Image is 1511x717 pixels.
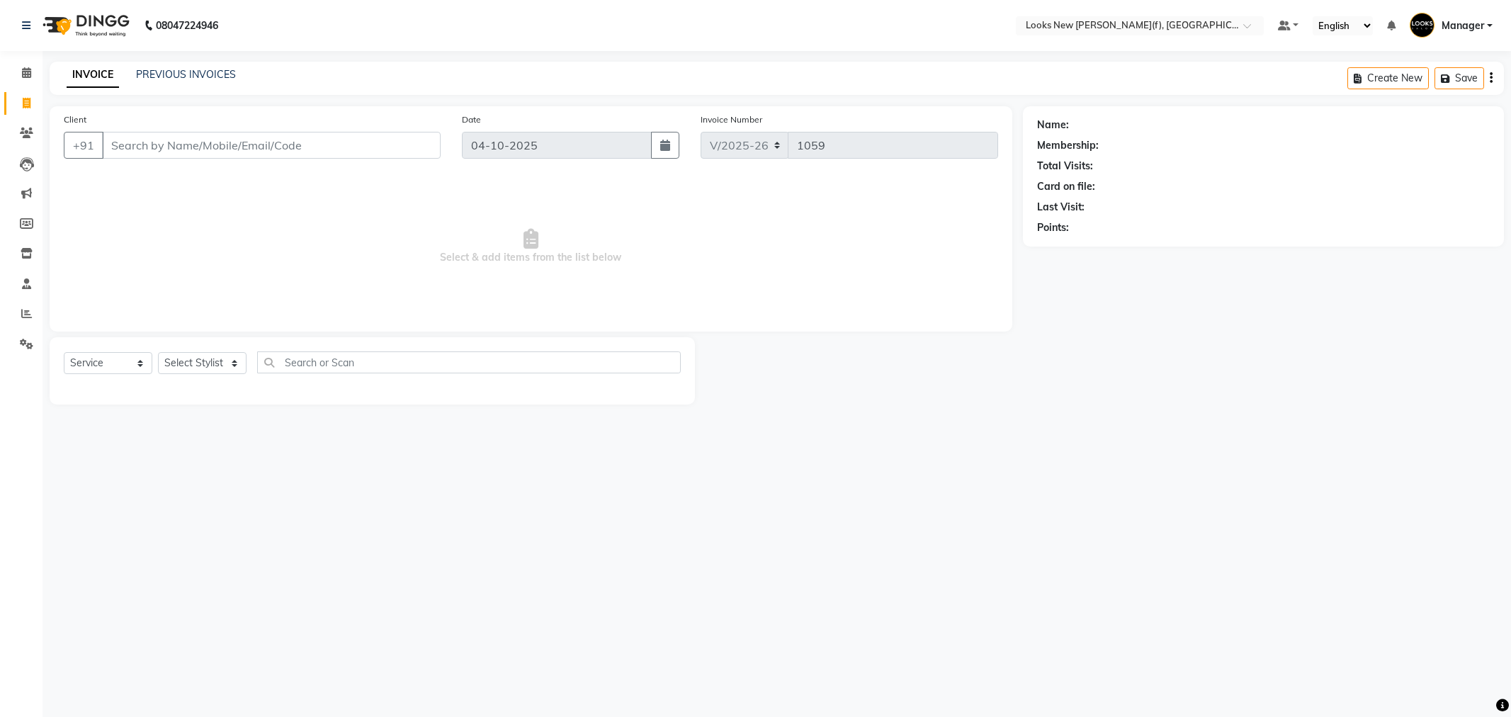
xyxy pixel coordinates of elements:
button: Create New [1347,67,1429,89]
div: Membership: [1037,138,1099,153]
div: Card on file: [1037,179,1095,194]
img: Manager [1410,13,1434,38]
a: INVOICE [67,62,119,88]
label: Client [64,113,86,126]
button: +91 [64,132,103,159]
input: Search by Name/Mobile/Email/Code [102,132,441,159]
a: PREVIOUS INVOICES [136,68,236,81]
input: Search or Scan [257,351,681,373]
span: Manager [1442,18,1484,33]
div: Last Visit: [1037,200,1085,215]
div: Points: [1037,220,1069,235]
label: Date [462,113,481,126]
img: logo [36,6,133,45]
label: Invoice Number [701,113,762,126]
span: Select & add items from the list below [64,176,998,317]
b: 08047224946 [156,6,218,45]
div: Total Visits: [1037,159,1093,174]
div: Name: [1037,118,1069,132]
button: Save [1434,67,1484,89]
